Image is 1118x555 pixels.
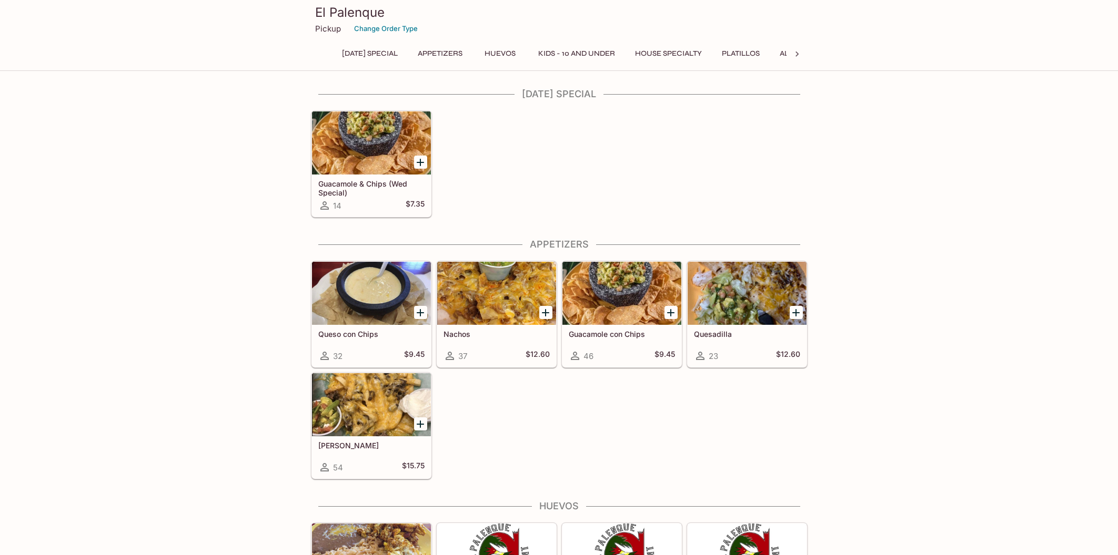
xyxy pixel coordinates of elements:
[404,350,425,362] h5: $9.45
[311,239,808,250] h4: Appetizers
[687,261,807,367] a: Quesadilla23$12.60
[569,330,675,338] h5: Guacamole con Chips
[414,306,427,319] button: Add Queso con Chips
[312,373,431,436] div: Carne Asada Fries
[315,4,803,20] h3: El Palenque
[654,350,675,362] h5: $9.45
[349,20,422,37] button: Change Order Type
[562,262,681,325] div: Guacamole con Chips
[333,201,341,211] span: 14
[694,330,800,338] h5: Quesadilla
[629,46,708,61] button: House Specialty
[532,46,621,61] button: Kids - 10 and Under
[688,262,807,325] div: Quesadilla
[315,24,341,34] p: Pickup
[583,351,593,361] span: 46
[437,262,556,325] div: Nachos
[311,373,431,479] a: [PERSON_NAME]54$15.75
[526,350,550,362] h5: $12.60
[311,500,808,512] h4: Huevos
[539,306,552,319] button: Add Nachos
[406,199,425,212] h5: $7.35
[458,351,467,361] span: 37
[444,330,550,338] h5: Nachos
[318,330,425,338] h5: Queso con Chips
[333,351,343,361] span: 32
[412,46,468,61] button: Appetizers
[477,46,524,61] button: Huevos
[664,306,678,319] button: Add Guacamole con Chips
[311,261,431,367] a: Queso con Chips32$9.45
[311,111,431,217] a: Guacamole & Chips (Wed Special)14$7.35
[312,262,431,325] div: Queso con Chips
[709,351,718,361] span: 23
[402,461,425,474] h5: $15.75
[318,441,425,450] h5: [PERSON_NAME]
[414,417,427,430] button: Add Carne Asada Fries
[437,261,557,367] a: Nachos37$12.60
[790,306,803,319] button: Add Quesadilla
[716,46,766,61] button: Platillos
[562,261,682,367] a: Guacamole con Chips46$9.45
[774,46,893,61] button: Ala Carte and Side Orders
[312,111,431,174] div: Guacamole & Chips (Wed Special)
[311,88,808,100] h4: [DATE] Special
[776,350,800,362] h5: $12.60
[318,179,425,197] h5: Guacamole & Chips (Wed Special)
[414,156,427,169] button: Add Guacamole & Chips (Wed Special)
[333,462,343,472] span: 54
[336,46,404,61] button: [DATE] Special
